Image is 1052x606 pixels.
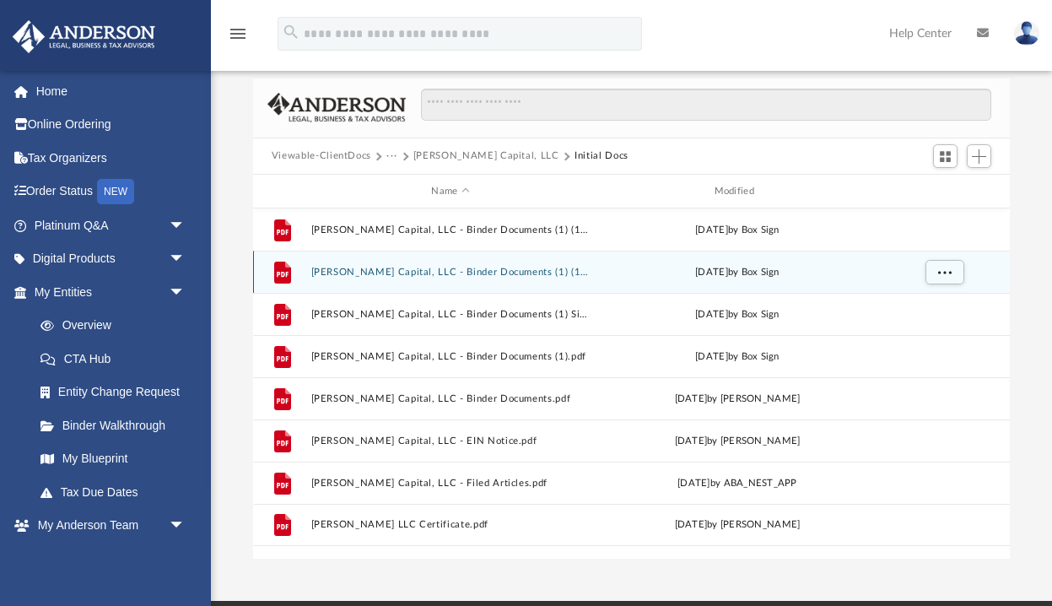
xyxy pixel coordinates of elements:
span: arrow_drop_down [169,509,202,544]
a: My Anderson Teamarrow_drop_down [12,509,202,543]
span: arrow_drop_down [169,275,202,310]
span: arrow_drop_down [169,208,202,243]
button: [PERSON_NAME] Capital, LLC [413,149,559,164]
div: [DATE] by Box Sign [597,307,877,322]
input: Search files and folders [421,89,992,121]
div: [DATE] by ABA_NEST_APP [597,476,877,491]
button: [PERSON_NAME] LLC Certificate.pdf [310,520,590,531]
div: [DATE] by [PERSON_NAME] [597,518,877,533]
div: id [261,184,303,199]
a: menu [228,32,248,44]
a: Digital Productsarrow_drop_down [12,242,211,276]
i: search [282,23,300,41]
div: [DATE] by Box Sign [597,265,877,280]
i: menu [228,24,248,44]
button: Switch to Grid View [933,144,958,168]
a: Order StatusNEW [12,175,211,209]
button: Initial Docs [575,149,629,164]
button: ··· [386,149,397,164]
div: [DATE] by [PERSON_NAME] [597,434,877,449]
div: Name [310,184,590,199]
div: grid [253,208,1010,559]
button: [PERSON_NAME] Capital, LLC - Filed Articles.pdf [310,478,590,489]
button: [PERSON_NAME] Capital, LLC - Binder Documents (1).pdf [310,351,590,362]
a: Overview [24,309,211,343]
div: [DATE] by [PERSON_NAME] [597,392,877,407]
a: Online Ordering [12,108,211,142]
a: Home [12,74,211,108]
a: My Entitiesarrow_drop_down [12,275,211,309]
div: NEW [97,179,134,204]
a: My Anderson Team [24,542,194,576]
a: My Blueprint [24,442,202,476]
img: User Pic [1014,21,1039,46]
a: CTA Hub [24,342,211,376]
div: [DATE] by Box Sign [597,223,877,238]
button: More options [925,260,963,285]
button: Add [967,144,992,168]
button: [PERSON_NAME] Capital, LLC - Binder Documents.pdf [310,393,590,404]
img: Anderson Advisors Platinum Portal [8,20,160,53]
button: [PERSON_NAME] Capital, LLC - EIN Notice.pdf [310,436,590,446]
button: Viewable-ClientDocs [272,149,371,164]
div: id [884,184,1002,199]
div: Modified [597,184,877,199]
button: [PERSON_NAME] Capital, LLC - Binder Documents (1) (1) Signing Log.pdf [310,225,590,235]
button: [PERSON_NAME] Capital, LLC - Binder Documents (1) (1).pdf [310,267,590,278]
button: [PERSON_NAME] Capital, LLC - Binder Documents (1) Signing Log.pdf [310,309,590,320]
span: arrow_drop_down [169,242,202,277]
a: Entity Change Request [24,376,211,409]
a: Tax Due Dates [24,475,211,509]
a: Tax Organizers [12,141,211,175]
a: Platinum Q&Aarrow_drop_down [12,208,211,242]
a: Binder Walkthrough [24,409,211,442]
div: [DATE] by Box Sign [597,349,877,365]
